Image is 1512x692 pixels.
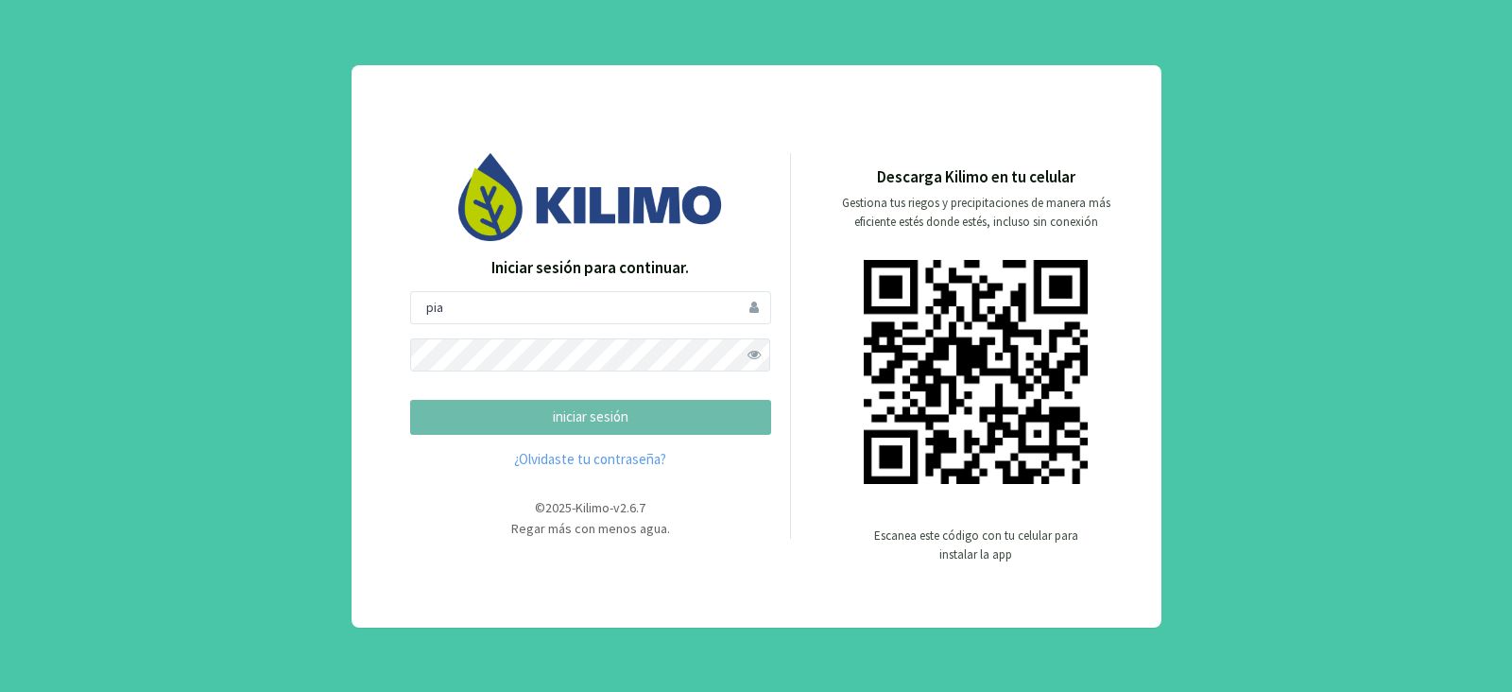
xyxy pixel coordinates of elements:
[410,256,771,281] p: Iniciar sesión para continuar.
[831,194,1122,232] p: Gestiona tus riegos y precipitaciones de manera más eficiente estés donde estés, incluso sin cone...
[576,499,610,516] span: Kilimo
[572,499,576,516] span: -
[610,499,613,516] span: -
[535,499,545,516] span: ©
[613,499,645,516] span: v2.6.7
[410,291,771,324] input: Usuario
[410,400,771,435] button: iniciar sesión
[545,499,572,516] span: 2025
[864,260,1088,484] img: qr code
[877,165,1075,190] p: Descarga Kilimo en tu celular
[872,527,1080,564] p: Escanea este código con tu celular para instalar la app
[511,520,670,537] span: Regar más con menos agua.
[458,153,723,241] img: Image
[410,449,771,471] a: ¿Olvidaste tu contraseña?
[426,407,755,428] p: iniciar sesión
